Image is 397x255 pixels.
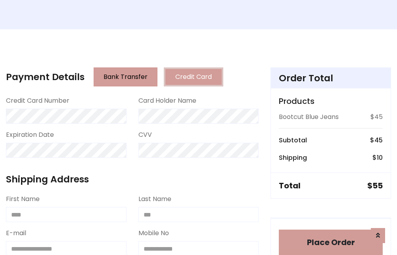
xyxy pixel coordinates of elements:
[138,194,171,204] label: Last Name
[164,67,223,86] button: Credit Card
[6,96,69,105] label: Credit Card Number
[94,67,157,86] button: Bank Transfer
[372,154,383,161] h6: $
[279,73,383,84] h4: Order Total
[279,181,301,190] h5: Total
[6,228,26,238] label: E-mail
[377,153,383,162] span: 10
[370,112,383,122] p: $45
[367,181,383,190] h5: $
[6,174,259,185] h4: Shipping Address
[279,96,383,106] h5: Products
[374,136,383,145] span: 45
[6,194,40,204] label: First Name
[138,96,196,105] label: Card Holder Name
[6,71,84,82] h4: Payment Details
[370,136,383,144] h6: $
[279,136,307,144] h6: Subtotal
[279,230,383,255] button: Place Order
[279,154,307,161] h6: Shipping
[138,130,152,140] label: CVV
[6,130,54,140] label: Expiration Date
[138,228,169,238] label: Mobile No
[279,112,339,122] p: Bootcut Blue Jeans
[372,180,383,191] span: 55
